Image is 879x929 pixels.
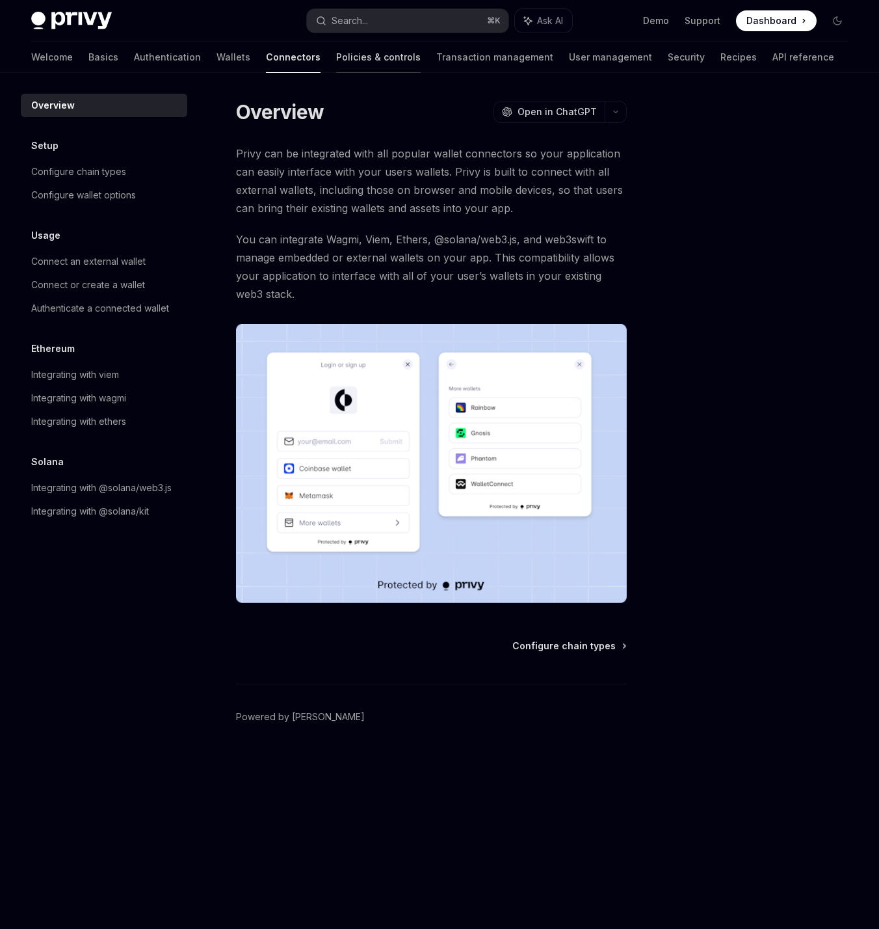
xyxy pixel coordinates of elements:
[236,230,627,303] span: You can integrate Wagmi, Viem, Ethers, @solana/web3.js, and web3swift to manage embedded or exter...
[512,640,616,653] span: Configure chain types
[88,42,118,73] a: Basics
[31,390,126,406] div: Integrating with wagmi
[236,710,365,723] a: Powered by [PERSON_NAME]
[827,10,848,31] button: Toggle dark mode
[493,101,605,123] button: Open in ChatGPT
[668,42,705,73] a: Security
[236,324,627,603] img: Connectors3
[569,42,652,73] a: User management
[720,42,757,73] a: Recipes
[31,414,126,429] div: Integrating with ethers
[31,138,59,154] h5: Setup
[31,42,73,73] a: Welcome
[685,14,720,27] a: Support
[216,42,250,73] a: Wallets
[31,480,172,496] div: Integrating with @solana/web3.js
[487,16,501,26] span: ⌘ K
[21,183,187,207] a: Configure wallet options
[31,367,119,383] div: Integrating with viem
[643,14,669,27] a: Demo
[134,42,201,73] a: Authentication
[332,13,368,29] div: Search...
[21,273,187,297] a: Connect or create a wallet
[436,42,553,73] a: Transaction management
[21,297,187,320] a: Authenticate a connected wallet
[772,42,834,73] a: API reference
[746,14,796,27] span: Dashboard
[31,228,60,243] h5: Usage
[21,410,187,433] a: Integrating with ethers
[31,341,75,357] h5: Ethereum
[336,42,421,73] a: Policies & controls
[31,98,75,113] div: Overview
[21,500,187,523] a: Integrating with @solana/kit
[31,277,145,293] div: Connect or create a wallet
[236,144,627,217] span: Privy can be integrated with all popular wallet connectors so your application can easily interfa...
[266,42,321,73] a: Connectors
[537,14,563,27] span: Ask AI
[31,164,126,180] div: Configure chain types
[512,640,625,653] a: Configure chain types
[21,160,187,183] a: Configure chain types
[31,504,149,519] div: Integrating with @solana/kit
[307,9,508,33] button: Search...⌘K
[21,363,187,386] a: Integrating with viem
[31,454,64,470] h5: Solana
[736,10,817,31] a: Dashboard
[518,105,597,118] span: Open in ChatGPT
[21,94,187,117] a: Overview
[515,9,572,33] button: Ask AI
[31,187,136,203] div: Configure wallet options
[21,250,187,273] a: Connect an external wallet
[21,386,187,410] a: Integrating with wagmi
[31,301,169,316] div: Authenticate a connected wallet
[236,100,324,124] h1: Overview
[31,254,146,269] div: Connect an external wallet
[21,476,187,500] a: Integrating with @solana/web3.js
[31,12,112,30] img: dark logo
